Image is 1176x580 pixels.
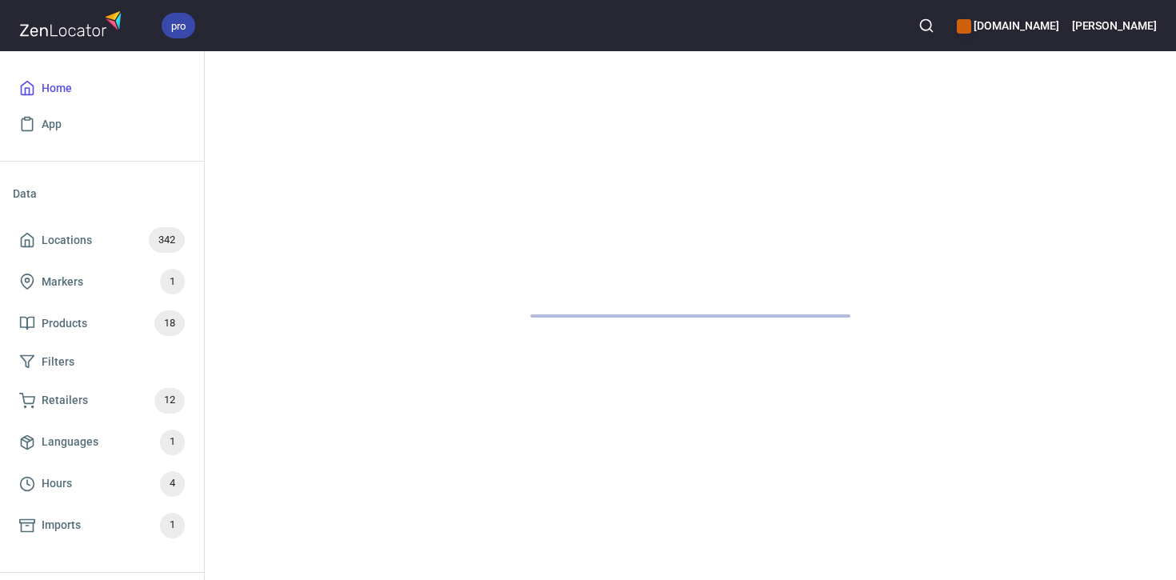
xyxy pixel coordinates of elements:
span: 12 [154,391,185,410]
span: 1 [160,433,185,451]
span: App [42,114,62,134]
span: 342 [149,231,185,250]
a: Locations342 [13,219,191,261]
li: Data [13,174,191,213]
span: Markers [42,272,83,292]
div: pro [162,13,195,38]
a: Home [13,70,191,106]
a: Products18 [13,302,191,344]
span: Imports [42,515,81,535]
a: Filters [13,344,191,380]
a: Imports1 [13,505,191,546]
span: Retailers [42,390,88,410]
span: Locations [42,230,92,250]
a: Markers1 [13,261,191,302]
h6: [PERSON_NAME] [1072,17,1157,34]
button: color-CE600E [957,19,971,34]
a: App [13,106,191,142]
span: Hours [42,474,72,494]
img: zenlocator [19,6,126,41]
span: 4 [160,474,185,493]
h6: [DOMAIN_NAME] [957,17,1058,34]
a: Hours4 [13,463,191,505]
a: Languages1 [13,422,191,463]
button: [PERSON_NAME] [1072,8,1157,43]
span: 18 [154,314,185,333]
a: Retailers12 [13,380,191,422]
span: Products [42,314,87,334]
div: Manage your apps [957,8,1058,43]
button: Search [909,8,944,43]
span: Home [42,78,72,98]
span: 1 [160,273,185,291]
span: Filters [42,352,74,372]
span: Languages [42,432,98,452]
span: pro [162,18,195,34]
span: 1 [160,516,185,534]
